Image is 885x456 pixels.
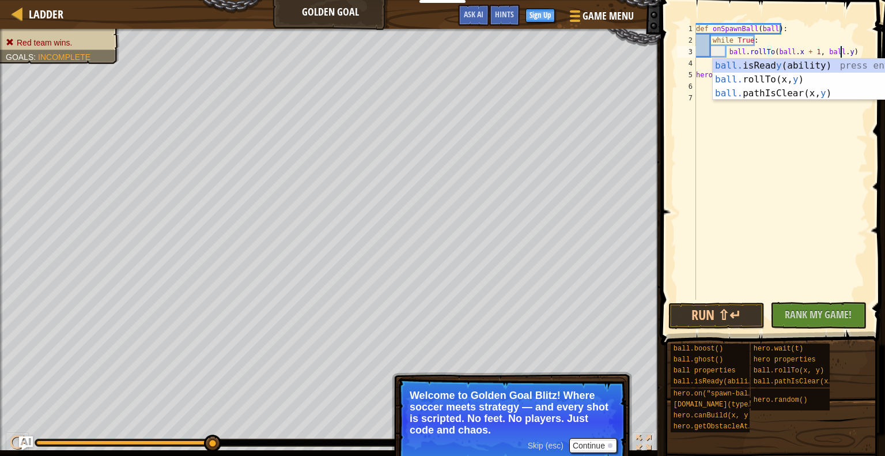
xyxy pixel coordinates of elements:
div: 4 [677,58,696,69]
p: Welcome to Golden Goal Blitz! Where soccer meets strategy — and every shot is scripted. No feet. ... [410,390,614,436]
span: ball.rollTo(x, y) [754,367,824,375]
button: Sign Up [525,9,555,22]
button: Ask AI [458,5,489,26]
span: hero.getObstacleAt(x, y) [674,423,773,431]
a: Ladder [23,6,63,22]
button: Rank My Game! [770,302,867,329]
button: Toggle fullscreen [632,432,655,456]
span: : [33,52,38,62]
span: Goals [6,52,33,62]
span: hero.random() [754,396,808,404]
span: Incomplete [38,52,90,62]
span: hero.canBuild(x, y) [674,412,752,420]
span: ball.boost() [674,345,723,353]
span: Hints [495,9,514,20]
div: 2 [677,35,696,46]
span: ball.isReady(ability) [674,378,761,386]
button: Run ⇧↵ [668,303,765,329]
span: ball properties [674,367,736,375]
div: 5 [677,69,696,81]
span: hero.on("spawn-ball", f) [674,390,773,398]
span: ball.ghost() [674,356,723,364]
button: Continue [569,438,617,453]
span: hero.wait(t) [754,345,803,353]
span: Red team wins. [17,38,72,47]
button: Game Menu [561,5,641,32]
button: Ask AI [19,436,33,450]
span: [DOMAIN_NAME](type, x, y) [674,401,777,409]
span: hero properties [754,356,816,364]
div: 7 [677,92,696,104]
span: Rank My Game! [785,307,852,322]
div: 3 [677,46,696,58]
span: Skip (esc) [528,441,563,450]
span: Game Menu [583,9,634,24]
button: Ctrl + P: Play [6,432,29,456]
div: 1 [677,23,696,35]
div: 6 [677,81,696,92]
span: Ask AI [464,9,483,20]
span: Ladder [29,6,63,22]
li: Red team wins. [6,37,111,48]
span: ball.pathIsClear(x, y) [754,378,845,386]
